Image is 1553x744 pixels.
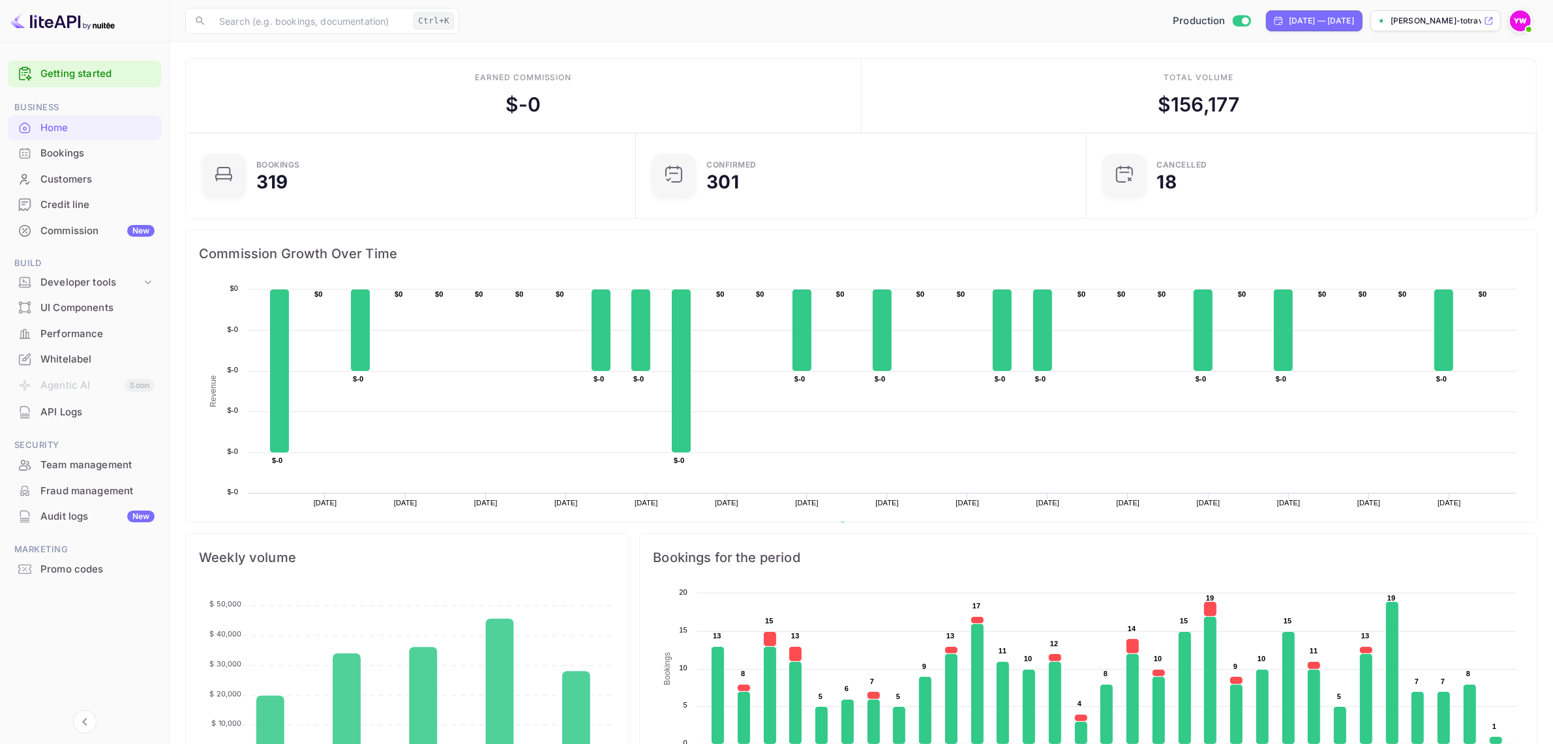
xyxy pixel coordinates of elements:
text: $0 [230,284,238,292]
text: $0 [395,290,403,298]
div: UI Components [40,301,155,316]
text: 7 [1441,677,1445,685]
text: 17 [973,602,981,610]
text: $-0 [875,375,885,383]
text: $-0 [633,375,644,383]
a: Performance [8,321,161,346]
text: $0 [435,290,444,298]
div: Performance [8,321,161,347]
text: $0 [756,290,764,298]
span: Weekly volume [199,547,615,568]
a: Getting started [40,67,155,82]
span: Production [1173,14,1226,29]
text: 7 [1415,677,1419,685]
text: 19 [1206,594,1214,602]
text: 10 [680,664,688,672]
div: Customers [8,167,161,192]
div: 301 [706,173,738,191]
text: 13 [791,632,800,640]
text: [DATE] [554,499,578,507]
text: Revenue [851,522,884,531]
text: $0 [916,290,925,298]
span: Business [8,100,161,115]
text: 9 [922,662,926,670]
img: Yahav Winkler [1510,10,1531,31]
text: $-0 [674,456,684,464]
a: Fraud management [8,479,161,503]
div: Credit line [40,198,155,213]
text: $0 [836,290,845,298]
div: Confirmed [706,161,757,169]
span: Build [8,256,161,271]
text: 8 [1466,670,1470,677]
text: 7 [870,677,874,685]
a: Promo codes [8,557,161,581]
a: Team management [8,453,161,477]
text: [DATE] [394,499,417,507]
div: 18 [1157,173,1177,191]
div: Developer tools [8,271,161,294]
text: $0 [1078,290,1086,298]
span: Security [8,438,161,453]
a: UI Components [8,295,161,320]
a: API Logs [8,400,161,424]
text: $-0 [1196,375,1206,383]
div: Team management [8,453,161,478]
text: Bookings [663,652,672,685]
text: 4 [1078,700,1082,707]
text: 5 [684,701,687,709]
div: Bookings [40,146,155,161]
div: API Logs [40,405,155,420]
text: $-0 [228,325,238,333]
text: 5 [1337,692,1341,700]
a: Audit logsNew [8,504,161,528]
div: UI Components [8,295,161,321]
text: [DATE] [956,499,980,507]
text: 10 [1258,655,1266,662]
text: 9 [1233,662,1237,670]
img: LiteAPI logo [10,10,115,31]
text: 14 [1128,625,1136,632]
div: Switch to Sandbox mode [1168,14,1256,29]
text: 15 [765,617,774,625]
div: Home [8,115,161,141]
text: $-0 [272,456,282,464]
text: [DATE] [1438,499,1461,507]
text: [DATE] [1197,499,1220,507]
a: Bookings [8,141,161,165]
a: CommissionNew [8,218,161,243]
a: Customers [8,167,161,191]
text: $0 [1359,290,1367,298]
div: Audit logs [40,509,155,524]
text: $-0 [228,488,238,496]
text: 5 [819,692,822,700]
text: 19 [1387,594,1396,602]
div: Bookings [8,141,161,166]
div: Home [40,121,155,136]
text: 12 [1050,640,1059,647]
text: [DATE] [875,499,899,507]
a: Credit line [8,192,161,216]
text: 10 [1154,655,1162,662]
span: Bookings for the period [653,547,1524,568]
text: $0 [957,290,965,298]
div: Commission [40,224,155,239]
text: $0 [314,290,323,298]
text: $-0 [995,375,1005,383]
text: 15 [1180,617,1188,625]
text: [DATE] [314,499,337,507]
text: $0 [475,290,483,298]
text: 8 [741,670,745,677]
tspan: $ 20,000 [209,689,241,698]
a: Whitelabel [8,347,161,371]
button: Collapse navigation [73,710,97,734]
div: API Logs [8,400,161,425]
p: [PERSON_NAME]-totravel... [1391,15,1481,27]
div: Fraud management [8,479,161,504]
div: $ -0 [505,90,541,119]
text: [DATE] [1277,499,1301,507]
text: $-0 [228,447,238,455]
div: Whitelabel [40,352,155,367]
text: 1 [1492,722,1496,730]
div: CommissionNew [8,218,161,244]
